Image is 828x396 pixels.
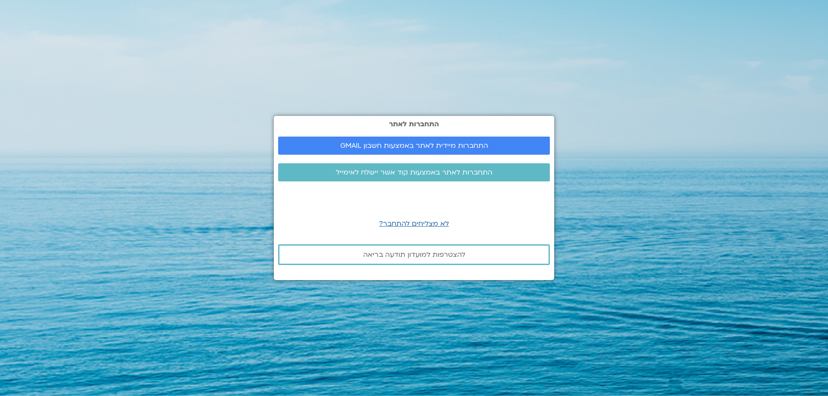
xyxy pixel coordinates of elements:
h2: התחברות לאתר [278,120,550,128]
a: לא מצליחים להתחבר? [379,219,449,228]
a: להצטרפות למועדון תודעה בריאה [278,244,550,265]
span: להצטרפות למועדון תודעה בריאה [363,251,465,259]
a: התחברות לאתר באמצעות קוד אשר יישלח לאימייל [278,163,550,181]
span: התחברות מיידית לאתר באמצעות חשבון GMAIL [340,142,488,150]
a: התחברות מיידית לאתר באמצעות חשבון GMAIL [278,137,550,155]
span: התחברות לאתר באמצעות קוד אשר יישלח לאימייל [336,168,492,176]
